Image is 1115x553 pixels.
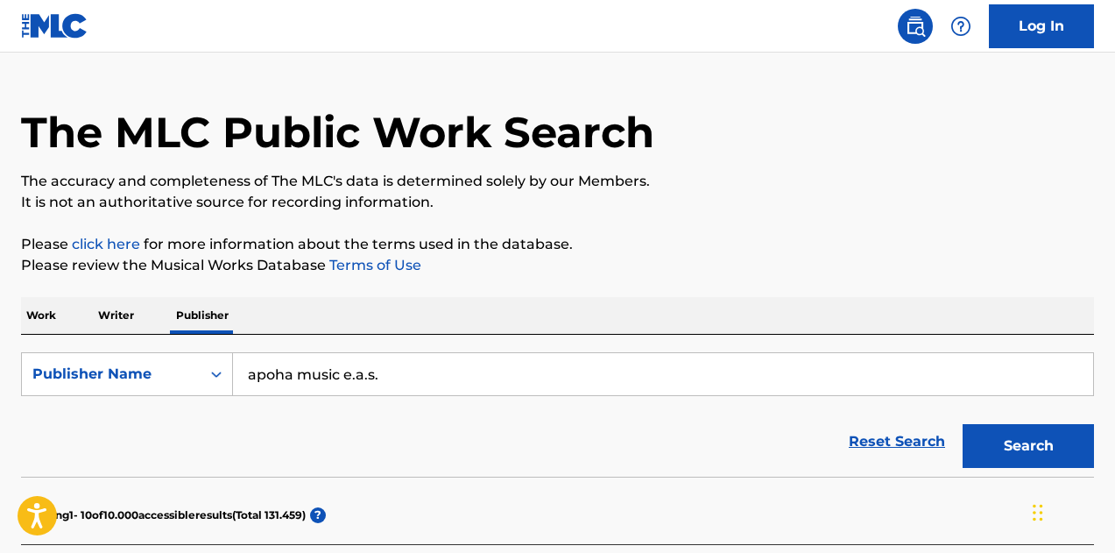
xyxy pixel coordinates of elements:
[171,297,234,334] p: Publisher
[21,192,1094,213] p: It is not an authoritative source for recording information.
[21,507,306,523] p: Showing 1 - 10 of 10.000 accessible results (Total 131.459 )
[21,106,654,159] h1: The MLC Public Work Search
[963,424,1094,468] button: Search
[1027,469,1115,553] div: Widget de chat
[898,9,933,44] a: Public Search
[905,16,926,37] img: search
[21,255,1094,276] p: Please review the Musical Works Database
[21,13,88,39] img: MLC Logo
[1027,469,1115,553] iframe: Chat Widget
[950,16,971,37] img: help
[21,352,1094,477] form: Search Form
[93,297,139,334] p: Writer
[326,257,421,273] a: Terms of Use
[840,422,954,461] a: Reset Search
[32,364,190,385] div: Publisher Name
[989,4,1094,48] a: Log In
[943,9,978,44] div: Help
[21,171,1094,192] p: The accuracy and completeness of The MLC's data is determined solely by our Members.
[310,507,326,523] span: ?
[1033,486,1043,539] div: Arrastrar
[21,297,61,334] p: Work
[21,234,1094,255] p: Please for more information about the terms used in the database.
[72,236,140,252] a: click here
